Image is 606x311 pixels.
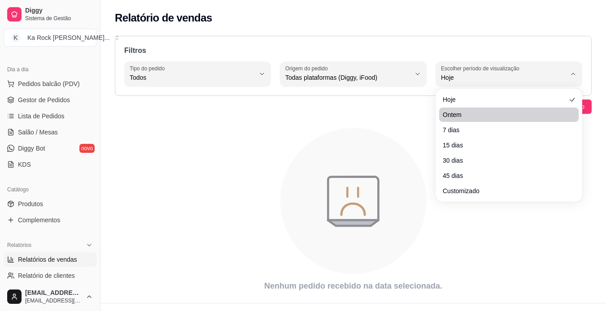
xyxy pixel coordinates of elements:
[443,171,566,180] span: 45 dias
[18,271,75,280] span: Relatório de clientes
[115,11,212,25] h2: Relatório de vendas
[124,45,582,56] p: Filtros
[18,128,58,137] span: Salão / Mesas
[18,95,70,104] span: Gestor de Pedidos
[4,62,96,77] div: Dia a dia
[443,186,566,195] span: Customizado
[18,160,31,169] span: KDS
[25,15,93,22] span: Sistema de Gestão
[285,73,410,82] span: Todas plataformas (Diggy, iFood)
[7,242,31,249] span: Relatórios
[443,110,566,119] span: Ontem
[441,73,566,82] span: Hoje
[115,280,592,292] article: Nenhum pedido recebido na data selecionada.
[4,182,96,197] div: Catálogo
[130,73,255,82] span: Todos
[27,33,110,42] div: Ka Rock [PERSON_NAME] ...
[441,65,522,72] label: Escolher período de visualização
[443,156,566,165] span: 30 dias
[25,297,82,304] span: [EMAIL_ADDRESS][DOMAIN_NAME]
[285,65,331,72] label: Origem do pedido
[18,144,45,153] span: Diggy Bot
[4,29,96,47] button: Select a team
[18,216,60,225] span: Complementos
[115,123,592,280] div: animation
[18,199,43,208] span: Produtos
[25,289,82,297] span: [EMAIL_ADDRESS][DOMAIN_NAME]
[443,141,566,150] span: 15 dias
[25,7,93,15] span: Diggy
[18,112,65,121] span: Lista de Pedidos
[11,33,20,42] span: K
[130,65,168,72] label: Tipo do pedido
[18,255,77,264] span: Relatórios de vendas
[443,95,566,104] span: Hoje
[443,125,566,134] span: 7 dias
[18,79,80,88] span: Pedidos balcão (PDV)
